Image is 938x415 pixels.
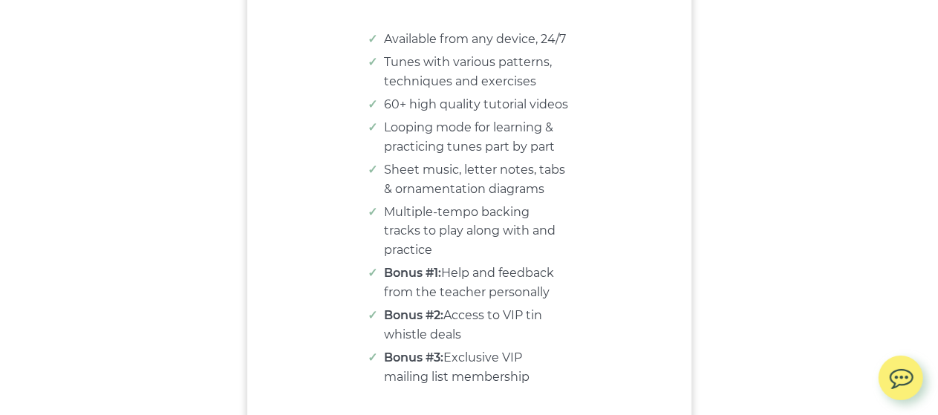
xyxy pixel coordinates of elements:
[385,264,569,303] li: Help and feedback from the teacher personally
[385,160,569,199] li: Sheet music, letter notes, tabs & ornamentation diagrams
[385,203,569,261] li: Multiple-tempo backing tracks to play along with and practice
[385,307,569,345] li: Access to VIP tin whistle deals
[879,356,923,393] img: chat.svg
[385,351,444,365] strong: Bonus #3:
[385,349,569,388] li: Exclusive VIP mailing list membership
[385,95,569,114] li: 60+ high quality tutorial videos
[385,267,442,281] strong: Bonus #1:
[385,53,569,91] li: Tunes with various patterns, techniques and exercises
[385,309,444,323] strong: Bonus #2:
[385,118,569,157] li: Looping mode for learning & practicing tunes part by part
[385,30,569,49] li: Available from any device, 24/7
